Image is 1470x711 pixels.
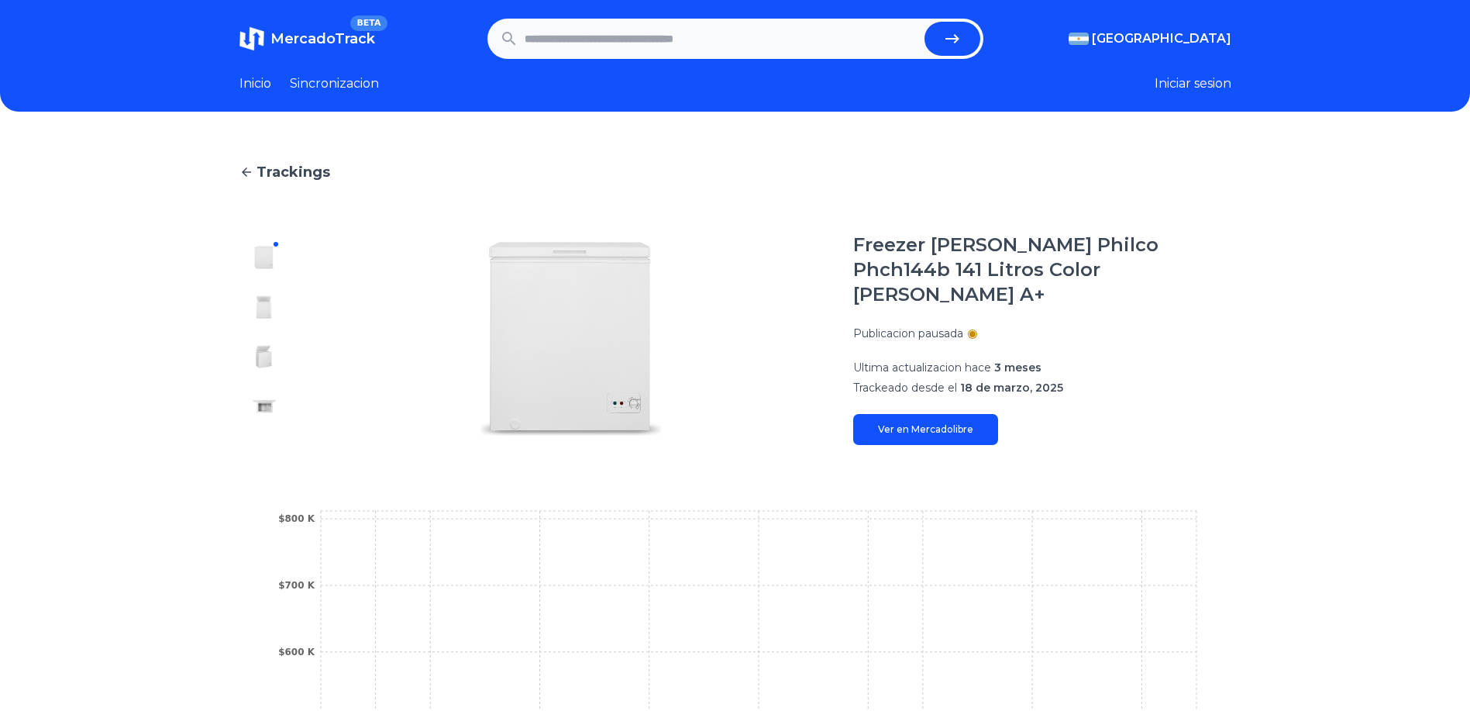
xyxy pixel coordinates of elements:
a: Ver en Mercadolibre [853,414,998,445]
span: Trackings [256,161,330,183]
img: Freezer De Pozo Philco Phch144b 141 Litros Color Blanco A+ [252,394,277,419]
img: Freezer De Pozo Philco Phch144b 141 Litros Color Blanco A+ [252,344,277,369]
a: Inicio [239,74,271,93]
button: Iniciar sesion [1155,74,1231,93]
tspan: $800 K [278,513,315,524]
img: Freezer De Pozo Philco Phch144b 141 Litros Color Blanco A+ [320,233,822,445]
a: Trackings [239,161,1231,183]
span: Ultima actualizacion hace [853,361,991,374]
a: MercadoTrackBETA [239,26,375,51]
img: Freezer De Pozo Philco Phch144b 141 Litros Color Blanco A+ [252,245,277,270]
span: 18 de marzo, 2025 [960,381,1063,395]
a: Sincronizacion [290,74,379,93]
tspan: $700 K [278,580,315,591]
tspan: $600 K [278,647,315,658]
img: MercadoTrack [239,26,264,51]
span: BETA [350,16,387,31]
button: [GEOGRAPHIC_DATA] [1069,29,1231,48]
img: Freezer De Pozo Philco Phch144b 141 Litros Color Blanco A+ [252,295,277,319]
span: MercadoTrack [270,30,375,47]
img: Argentina [1069,33,1089,45]
h1: Freezer [PERSON_NAME] Philco Phch144b 141 Litros Color [PERSON_NAME] A+ [853,233,1231,307]
span: Trackeado desde el [853,381,957,395]
p: Publicacion pausada [853,326,963,341]
span: 3 meses [994,361,1041,374]
span: [GEOGRAPHIC_DATA] [1092,29,1231,48]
